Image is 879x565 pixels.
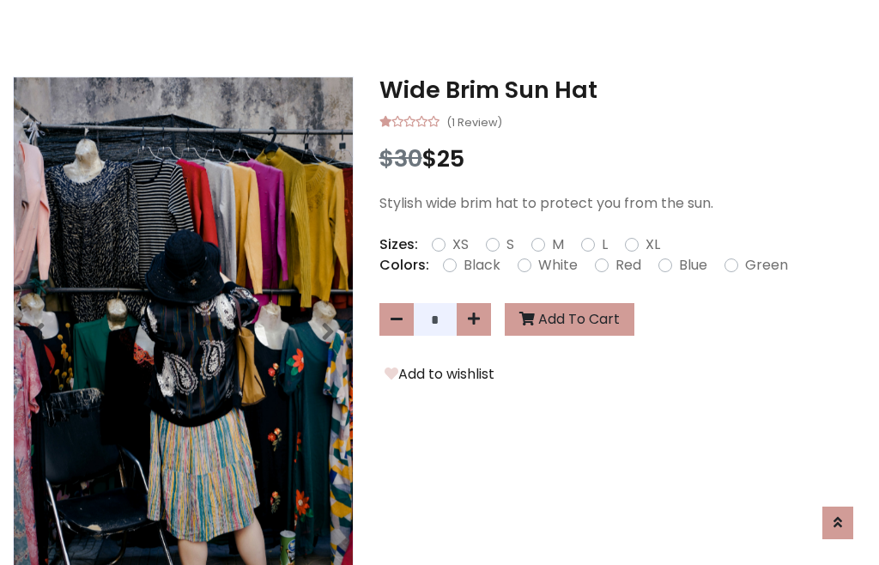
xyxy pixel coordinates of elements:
[745,255,788,276] label: Green
[679,255,707,276] label: Blue
[505,303,634,336] button: Add To Cart
[379,255,429,276] p: Colors:
[602,234,608,255] label: L
[552,234,564,255] label: M
[506,234,514,255] label: S
[379,145,866,173] h3: $
[379,363,500,386] button: Add to wishlist
[538,255,578,276] label: White
[379,234,418,255] p: Sizes:
[379,143,422,174] span: $30
[379,76,866,104] h3: Wide Brim Sun Hat
[646,234,660,255] label: XL
[446,111,502,131] small: (1 Review)
[379,193,866,214] p: Stylish wide brim hat to protect you from the sun.
[464,255,500,276] label: Black
[437,143,464,174] span: 25
[615,255,641,276] label: Red
[452,234,469,255] label: XS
